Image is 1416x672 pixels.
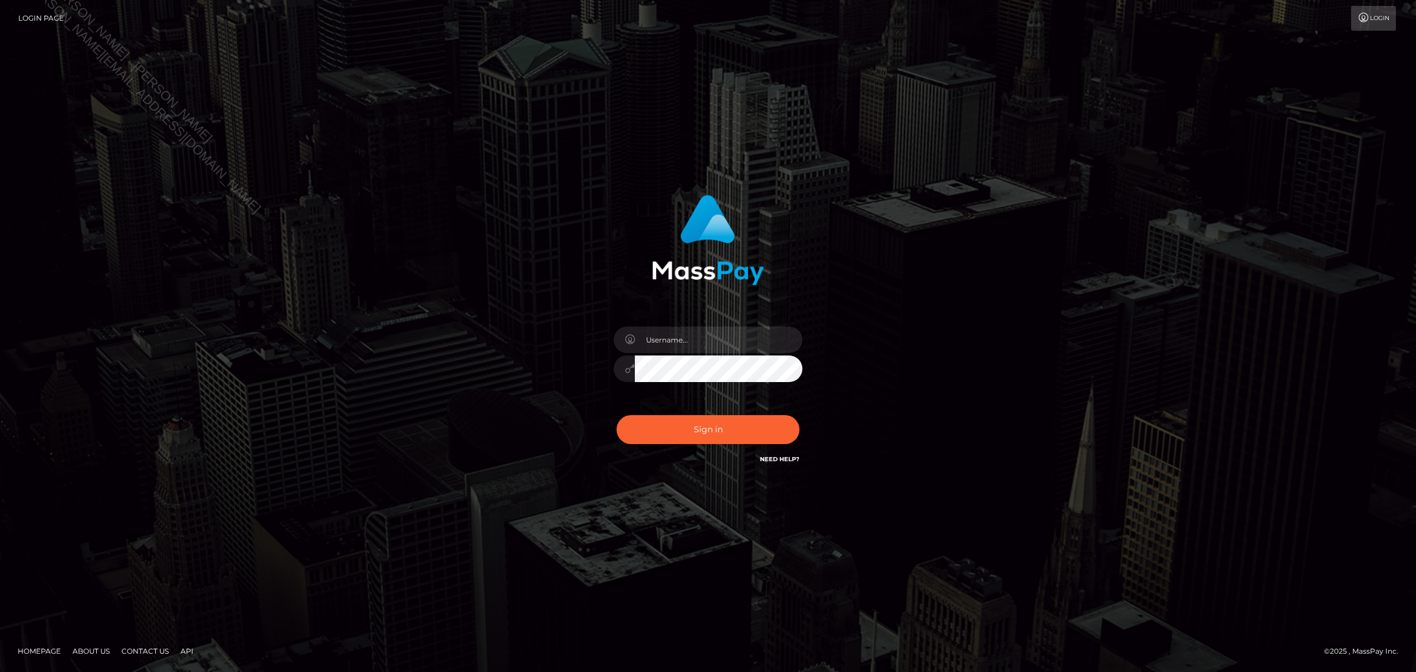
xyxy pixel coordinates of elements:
img: MassPay Login [652,195,764,285]
a: About Us [68,642,114,660]
a: API [176,642,198,660]
button: Sign in [617,415,799,444]
div: © 2025 , MassPay Inc. [1324,645,1407,658]
a: Contact Us [117,642,173,660]
a: Homepage [13,642,65,660]
a: Login [1351,6,1396,31]
a: Login Page [18,6,64,31]
input: Username... [635,327,802,353]
a: Need Help? [760,455,799,463]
